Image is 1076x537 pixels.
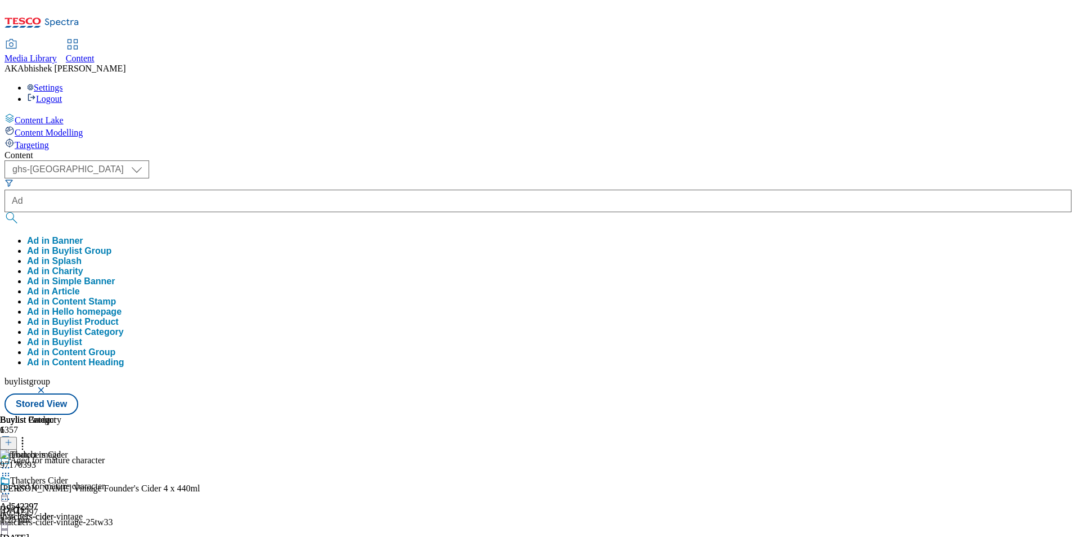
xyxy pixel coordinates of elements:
span: buylistgroup [5,377,50,386]
div: Content [5,150,1071,160]
span: Content Modelling [15,128,83,137]
a: Content Modelling [5,126,1071,138]
span: Media Library [5,53,57,63]
div: Ad in [27,287,80,297]
div: Ad in [27,266,83,276]
a: Content Lake [5,113,1071,126]
a: Targeting [5,138,1071,150]
button: Ad in Charity [27,266,83,276]
button: Ad in Banner [27,236,83,246]
button: Ad in Buylist Product [27,317,119,327]
a: Media Library [5,40,57,64]
button: Ad in Buylist Category [27,327,124,337]
span: Content [66,53,95,63]
span: Abhishek [PERSON_NAME] [17,64,125,73]
span: Charity [52,266,83,276]
input: Search [5,190,1071,212]
button: Ad in Splash [27,256,82,266]
button: Ad in Hello homepage [27,307,122,317]
a: Settings [27,83,63,92]
button: Stored View [5,393,78,415]
span: Targeting [15,140,49,150]
button: Ad in Article [27,287,80,297]
span: Article [52,287,80,296]
button: Ad in Buylist [27,337,82,347]
a: Content [66,40,95,64]
span: AK [5,64,17,73]
button: Ad in Content Group [27,347,115,357]
a: Logout [27,94,62,104]
button: Ad in Buylist Group [27,246,111,256]
span: Content Lake [15,115,64,125]
span: Buylist Category [52,327,123,337]
div: Ad in [27,317,119,327]
span: Buylist [52,337,82,347]
button: Ad in Simple Banner [27,276,115,287]
span: Buylist Product [52,317,118,326]
button: Ad in Content Stamp [27,297,116,307]
div: Ad in [27,327,124,337]
button: Ad in Content Heading [27,357,124,368]
div: Ad in [27,337,82,347]
svg: Search Filters [5,178,14,187]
